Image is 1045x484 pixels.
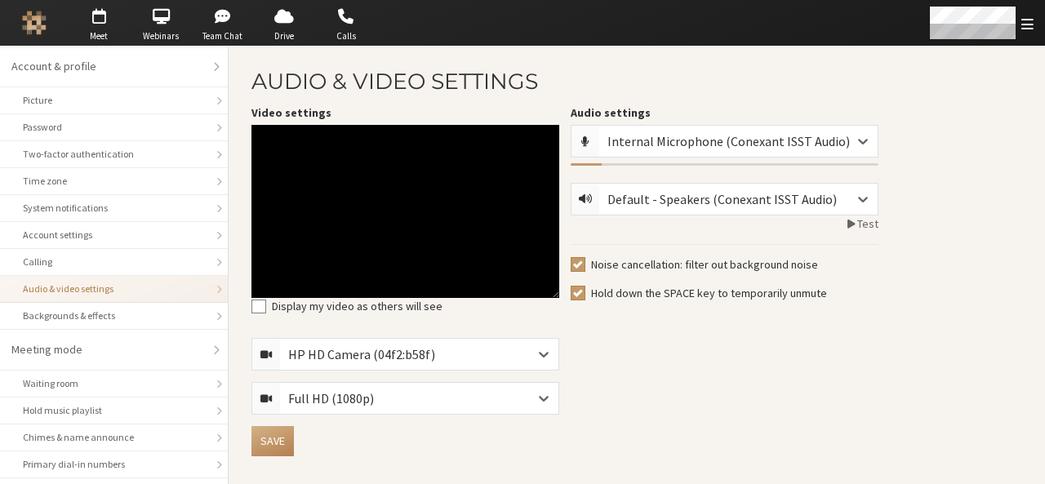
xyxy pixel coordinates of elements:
[11,341,205,358] div: Meeting mode
[23,147,205,162] div: Two-factor authentication
[288,344,461,364] div: HP HD Camera (04f2:b58f)
[11,58,205,75] div: Account & profile
[847,215,879,233] button: Test
[23,457,205,472] div: Primary dial-in numbers
[591,256,879,273] label: Noise cancellation: filter out background noise
[251,104,559,122] label: Video settings
[288,389,400,408] div: Full HD (1080p)
[23,120,205,135] div: Password
[23,376,205,391] div: Waiting room
[23,201,205,215] div: System notifications
[272,298,560,315] label: Display my video as others will see
[251,69,878,93] h2: Audio & video settings
[23,309,205,323] div: Backgrounds & effects
[23,228,205,242] div: Account settings
[70,29,127,43] span: Meet
[23,93,205,108] div: Picture
[23,403,205,418] div: Hold music playlist
[251,426,294,456] button: Save
[571,104,878,122] label: Audio settings
[318,29,375,43] span: Calls
[22,11,47,35] img: Iotum
[23,282,205,296] div: Audio & video settings
[591,285,879,302] label: Hold down the SPACE key to temporarily unmute
[256,29,313,43] span: Drive
[607,131,876,151] div: Internal Microphone (Conexant ISST Audio)
[23,430,205,445] div: Chimes & name announce
[607,189,863,209] div: Default - Speakers (Conexant ISST Audio)
[194,29,251,43] span: Team Chat
[132,29,189,43] span: Webinars
[1004,442,1033,473] iframe: Chat
[23,255,205,269] div: Calling
[23,174,205,189] div: Time zone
